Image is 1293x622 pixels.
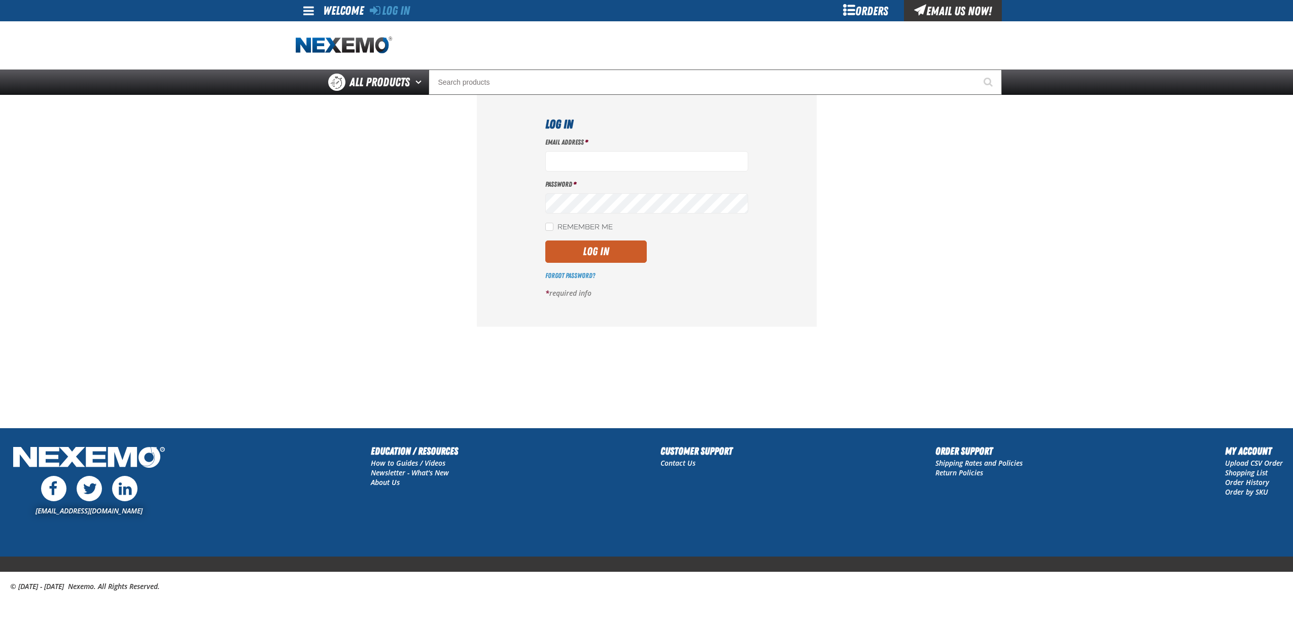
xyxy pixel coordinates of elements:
a: Log In [370,4,410,18]
h1: Log In [545,115,748,133]
a: [EMAIL_ADDRESS][DOMAIN_NAME] [36,506,143,515]
a: Upload CSV Order [1225,458,1283,468]
a: Shipping Rates and Policies [935,458,1023,468]
a: Order by SKU [1225,487,1268,497]
a: About Us [371,477,400,487]
label: Password [545,180,748,189]
h2: My Account [1225,443,1283,459]
a: Order History [1225,477,1269,487]
img: Nexemo Logo [10,443,168,473]
span: All Products [350,73,410,91]
button: Start Searching [976,70,1002,95]
h2: Order Support [935,443,1023,459]
label: Email Address [545,137,748,147]
input: Remember Me [545,223,553,231]
h2: Education / Resources [371,443,458,459]
h2: Customer Support [660,443,732,459]
a: Return Policies [935,468,983,477]
label: Remember Me [545,223,613,232]
button: Log In [545,240,647,263]
input: Search [429,70,1002,95]
img: Nexemo logo [296,37,392,54]
a: Forgot Password? [545,271,595,280]
button: Open All Products pages [412,70,429,95]
a: Newsletter - What's New [371,468,449,477]
a: Home [296,37,392,54]
a: Shopping List [1225,468,1268,477]
a: How to Guides / Videos [371,458,445,468]
p: required info [545,289,748,298]
a: Contact Us [660,458,695,468]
